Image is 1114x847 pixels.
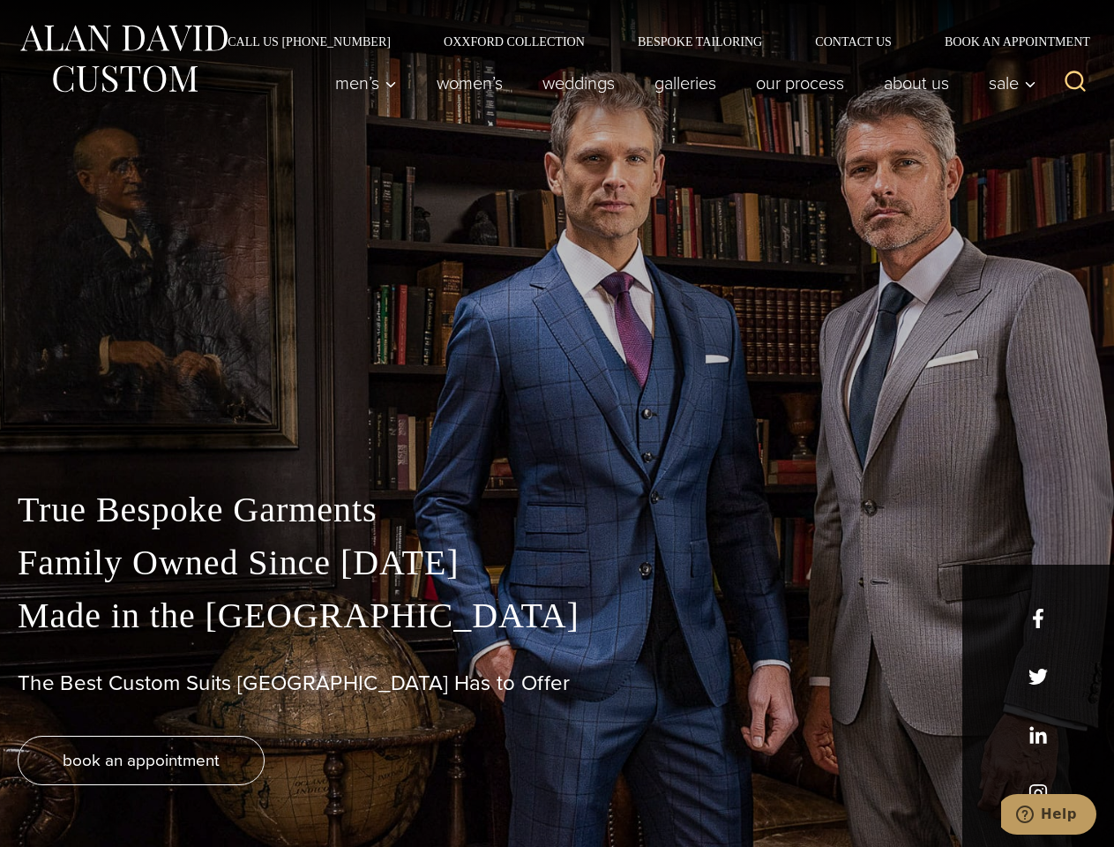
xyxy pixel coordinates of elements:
button: View Search Form [1054,62,1096,104]
a: Book an Appointment [918,35,1096,48]
a: Contact Us [789,35,918,48]
img: Alan David Custom [18,19,229,98]
a: Bespoke Tailoring [611,35,789,48]
nav: Secondary Navigation [201,35,1096,48]
a: Call Us [PHONE_NUMBER] [201,35,417,48]
span: book an appointment [63,747,220,773]
button: Men’s sub menu toggle [316,65,417,101]
h1: The Best Custom Suits [GEOGRAPHIC_DATA] Has to Offer [18,671,1096,696]
a: Our Process [736,65,864,101]
a: About Us [864,65,969,101]
a: Women’s [417,65,523,101]
button: Sale sub menu toggle [969,65,1046,101]
p: True Bespoke Garments Family Owned Since [DATE] Made in the [GEOGRAPHIC_DATA] [18,483,1096,642]
a: book an appointment [18,736,265,785]
a: Oxxford Collection [417,35,611,48]
nav: Primary Navigation [316,65,1046,101]
iframe: Opens a widget where you can chat to one of our agents [1001,794,1096,838]
a: Galleries [635,65,736,101]
a: weddings [523,65,635,101]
